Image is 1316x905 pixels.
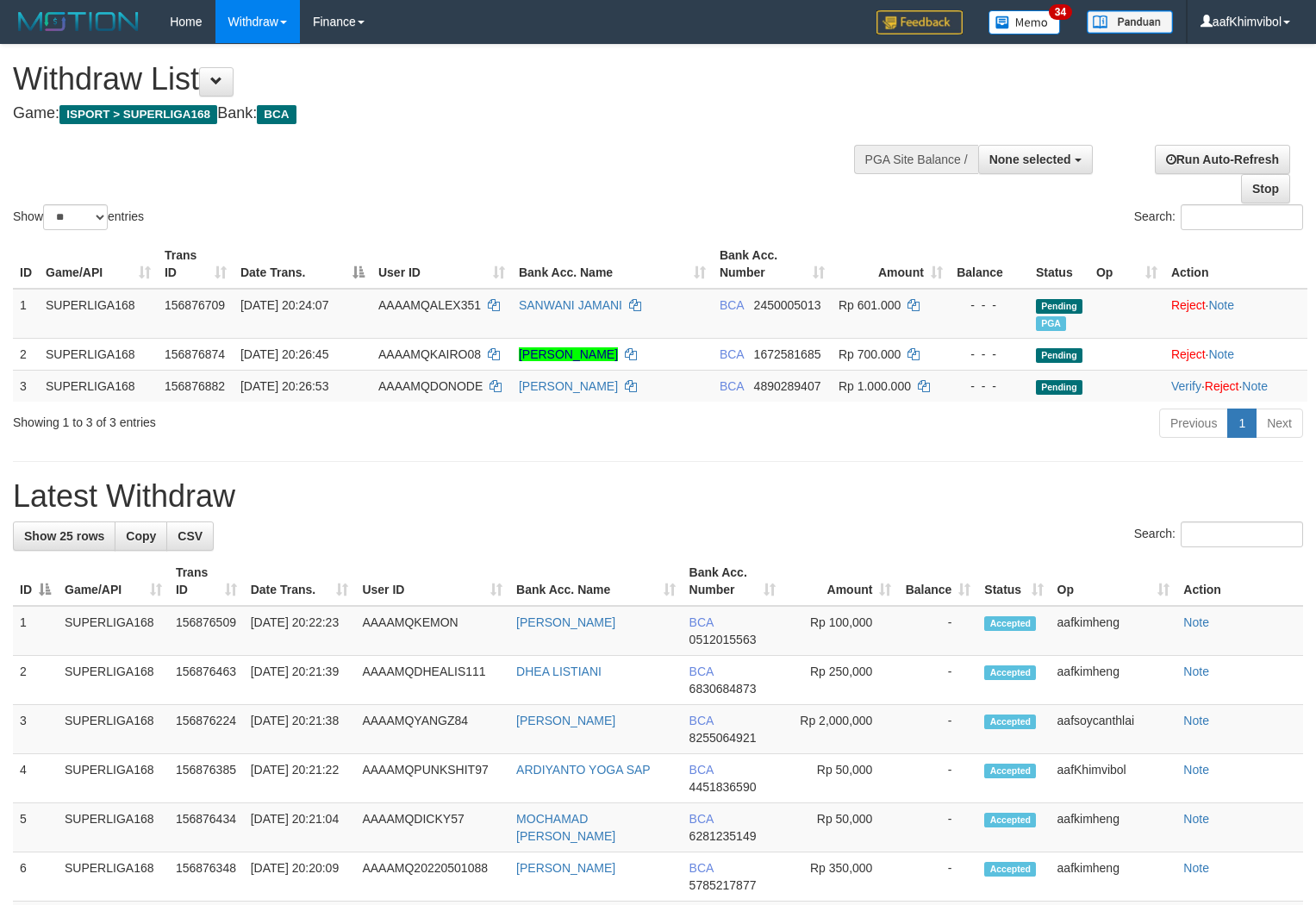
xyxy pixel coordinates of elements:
[169,803,244,852] td: 156876434
[378,379,483,393] span: AAAAMQDONODE
[355,803,509,852] td: AAAAMQDICKY57
[355,852,509,902] td: AAAAMQ20220501088
[754,347,821,361] span: Copy 1672581685 to clipboard
[378,298,481,312] span: AAAAMQALEX351
[898,852,977,902] td: -
[720,298,744,312] span: BCA
[58,557,169,606] th: Game/API: activate to sort column ascending
[1036,299,1082,314] span: Pending
[13,557,58,606] th: ID: activate to sort column descending
[512,240,713,289] th: Bank Acc. Name: activate to sort column ascending
[898,557,977,606] th: Balance: activate to sort column ascending
[713,240,832,289] th: Bank Acc. Number: activate to sort column ascending
[754,379,821,393] span: Copy 4890289407 to clipboard
[689,763,714,777] span: BCA
[240,347,328,361] span: [DATE] 20:26:45
[13,9,144,34] img: MOTION_logo.png
[1256,409,1303,438] a: Next
[1242,379,1268,393] a: Note
[989,10,1061,34] img: Button%20Memo.svg
[1171,347,1206,361] a: Reject
[1183,763,1209,777] a: Note
[39,289,158,339] td: SUPERLIGA168
[989,153,1071,166] span: None selected
[1164,370,1307,402] td: · ·
[1164,338,1307,370] td: ·
[950,240,1029,289] th: Balance
[754,298,821,312] span: Copy 2450005013 to clipboard
[984,764,1036,778] span: Accepted
[13,204,144,230] label: Show entries
[1183,714,1209,727] a: Note
[13,803,58,852] td: 5
[1134,521,1303,547] label: Search:
[169,557,244,606] th: Trans ID: activate to sort column ascending
[898,803,977,852] td: -
[689,633,757,646] span: Copy 0512015563 to clipboard
[244,754,356,803] td: [DATE] 20:21:22
[1183,615,1209,629] a: Note
[1087,10,1173,34] img: panduan.png
[13,656,58,705] td: 2
[984,862,1036,877] span: Accepted
[244,557,356,606] th: Date Trans.: activate to sort column ascending
[519,379,618,393] a: [PERSON_NAME]
[1036,380,1082,395] span: Pending
[1029,240,1089,289] th: Status
[178,529,203,543] span: CSV
[13,852,58,902] td: 6
[1181,204,1303,230] input: Search:
[13,407,535,431] div: Showing 1 to 3 of 3 entries
[977,557,1050,606] th: Status: activate to sort column ascending
[13,521,115,551] a: Show 25 rows
[689,780,757,794] span: Copy 4451836590 to clipboard
[516,615,615,629] a: [PERSON_NAME]
[1171,298,1206,312] a: Reject
[1051,606,1177,656] td: aafkimheng
[244,705,356,754] td: [DATE] 20:21:38
[984,813,1036,827] span: Accepted
[898,656,977,705] td: -
[783,606,898,656] td: Rp 100,000
[1036,348,1082,363] span: Pending
[13,338,39,370] td: 2
[516,714,615,727] a: [PERSON_NAME]
[58,656,169,705] td: SUPERLIGA168
[39,338,158,370] td: SUPERLIGA168
[158,240,234,289] th: Trans ID: activate to sort column ascending
[957,378,1022,395] div: - - -
[355,606,509,656] td: AAAAMQKEMON
[58,606,169,656] td: SUPERLIGA168
[1176,557,1303,606] th: Action
[257,105,296,124] span: BCA
[978,145,1093,174] button: None selected
[58,852,169,902] td: SUPERLIGA168
[689,615,714,629] span: BCA
[169,606,244,656] td: 156876509
[371,240,512,289] th: User ID: activate to sort column ascending
[898,705,977,754] td: -
[1171,379,1201,393] a: Verify
[39,370,158,402] td: SUPERLIGA168
[1183,861,1209,875] a: Note
[1183,812,1209,826] a: Note
[689,861,714,875] span: BCA
[24,529,104,543] span: Show 25 rows
[1051,557,1177,606] th: Op: activate to sort column ascending
[115,521,167,551] a: Copy
[720,379,744,393] span: BCA
[516,861,615,875] a: [PERSON_NAME]
[854,145,978,174] div: PGA Site Balance /
[244,803,356,852] td: [DATE] 20:21:04
[355,705,509,754] td: AAAAMQYANGZ84
[13,105,860,122] h4: Game: Bank:
[13,240,39,289] th: ID
[1134,204,1303,230] label: Search:
[240,298,328,312] span: [DATE] 20:24:07
[166,521,214,551] a: CSV
[169,852,244,902] td: 156876348
[783,705,898,754] td: Rp 2,000,000
[1181,521,1303,547] input: Search:
[1241,174,1290,203] a: Stop
[58,803,169,852] td: SUPERLIGA168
